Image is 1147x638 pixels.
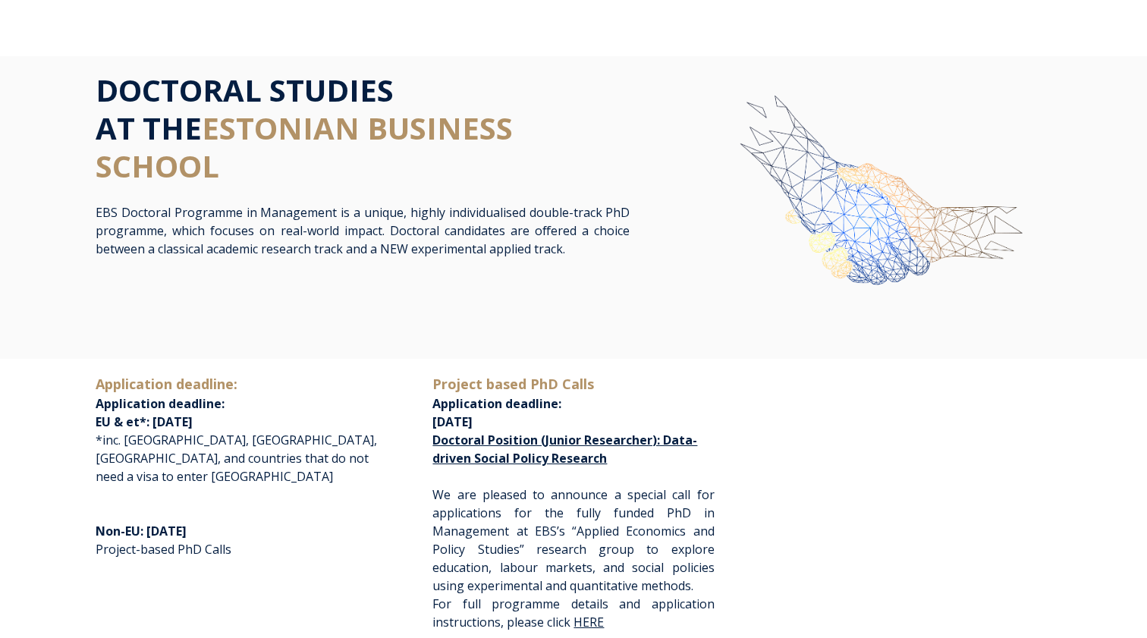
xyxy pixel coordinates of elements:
[432,596,714,630] span: For full programme details and application instructions, please click
[432,376,594,412] span: Application deadline:
[432,375,594,393] span: Project based PhD Calls
[96,395,225,412] span: Application deadline:
[96,203,630,258] p: EBS Doctoral Programme in Management is a unique, highly individualised double-track PhD programm...
[96,504,377,577] p: Project-based PhD Calls
[96,374,377,486] p: *inc. [GEOGRAPHIC_DATA], [GEOGRAPHIC_DATA], [GEOGRAPHIC_DATA], and countries that do not need a v...
[432,486,714,594] span: We are pleased to announce a special call for applications for the fully funded PhD in Management...
[686,71,1051,354] img: img-ebs-hand
[96,71,630,185] h1: DOCTORAL STUDIES AT THE
[432,413,473,430] span: [DATE]
[96,375,237,393] span: Application deadline:
[96,523,187,539] span: Non-EU: [DATE]
[573,614,604,630] a: HERE
[96,107,513,187] span: ESTONIAN BUSINESS SCHOOL
[432,432,697,467] a: Doctoral Position (Junior Researcher): Data-driven Social Policy Research
[96,413,193,430] span: EU & et*: [DATE]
